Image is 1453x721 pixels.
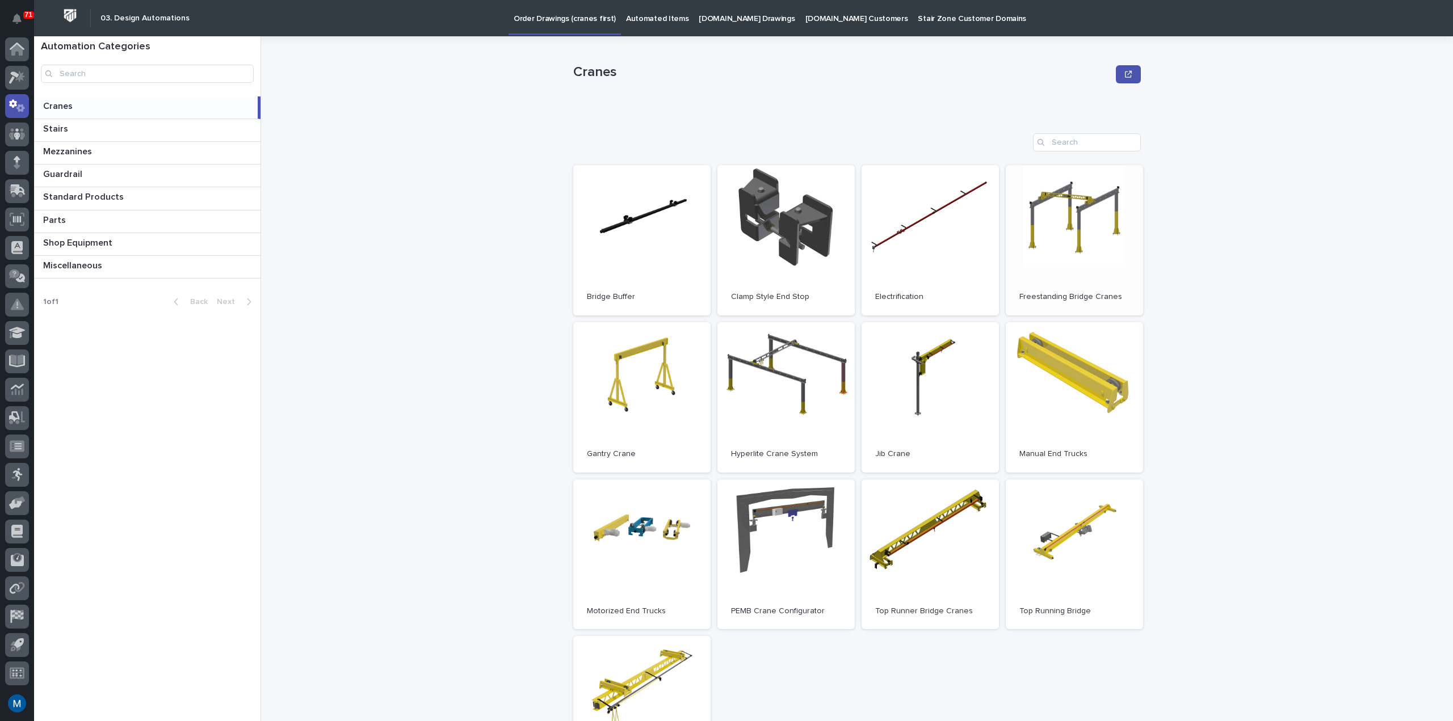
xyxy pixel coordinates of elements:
[34,142,261,165] a: MezzaninesMezzanines
[34,256,261,279] a: MiscellaneousMiscellaneous
[862,479,999,630] a: Top Runner Bridge Cranes
[587,449,697,459] p: Gantry Crane
[5,692,29,715] button: users-avatar
[34,210,261,233] a: PartsParts
[573,479,711,630] a: Motorized End Trucks
[875,606,985,616] p: Top Runner Bridge Cranes
[1006,479,1143,630] a: Top Running Bridge
[34,119,261,142] a: StairsStairs
[43,121,70,134] p: Stairs
[41,65,254,83] input: Search
[1006,165,1143,315] a: Freestanding Bridge Cranes
[43,144,94,157] p: Mezzanines
[34,288,68,316] p: 1 of 1
[862,165,999,315] a: Electrification
[165,297,212,307] button: Back
[43,99,75,112] p: Cranes
[100,14,190,23] h2: 03. Design Automations
[212,297,261,307] button: Next
[875,449,985,459] p: Jib Crane
[43,258,104,271] p: Miscellaneous
[731,449,841,459] p: Hyperlite Crane System
[731,606,841,616] p: PEMB Crane Configurator
[573,322,711,473] a: Gantry Crane
[34,96,261,119] a: CranesCranes
[717,322,855,473] a: Hyperlite Crane System
[1019,449,1129,459] p: Manual End Trucks
[217,298,242,306] span: Next
[717,479,855,630] a: PEMB Crane Configurator
[34,233,261,256] a: Shop EquipmentShop Equipment
[14,14,29,32] div: Notifications71
[34,165,261,187] a: GuardrailGuardrail
[731,292,841,302] p: Clamp Style End Stop
[587,606,697,616] p: Motorized End Trucks
[41,41,254,53] h1: Automation Categories
[573,165,711,315] a: Bridge Buffer
[5,7,29,31] button: Notifications
[875,292,985,302] p: Electrification
[717,165,855,315] a: Clamp Style End Stop
[1019,292,1129,302] p: Freestanding Bridge Cranes
[1006,322,1143,473] a: Manual End Trucks
[43,213,68,226] p: Parts
[34,187,261,210] a: Standard ProductsStandard Products
[1019,606,1129,616] p: Top Running Bridge
[862,322,999,473] a: Jib Crane
[1033,133,1141,151] input: Search
[183,298,208,306] span: Back
[25,11,32,19] p: 71
[60,5,81,26] img: Workspace Logo
[43,167,85,180] p: Guardrail
[43,189,126,203] p: Standard Products
[573,64,1111,81] p: Cranes
[587,292,697,302] p: Bridge Buffer
[43,235,115,248] p: Shop Equipment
